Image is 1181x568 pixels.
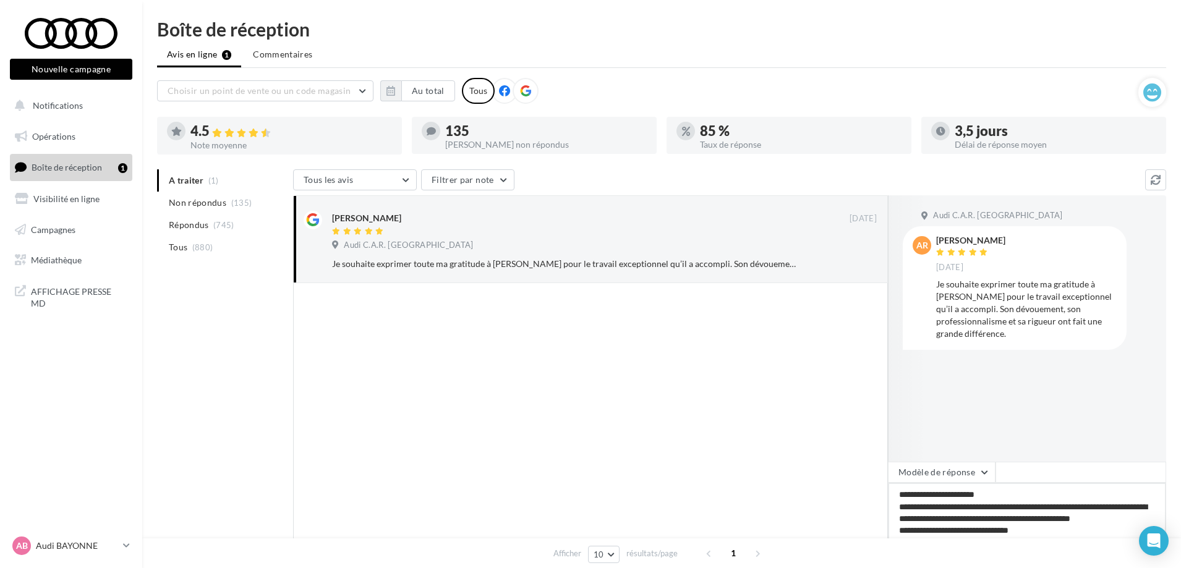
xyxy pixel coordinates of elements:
[936,236,1005,245] div: [PERSON_NAME]
[168,85,351,96] span: Choisir un point de vente ou un code magasin
[936,262,963,273] span: [DATE]
[231,198,252,208] span: (135)
[955,140,1156,149] div: Délai de réponse moyen
[626,548,678,559] span: résultats/page
[10,534,132,557] a: AB Audi BAYONNE
[7,217,135,243] a: Campagnes
[190,141,392,150] div: Note moyenne
[293,169,417,190] button: Tous les avis
[723,543,743,563] span: 1
[213,220,234,230] span: (745)
[7,186,135,212] a: Visibilité en ligne
[332,212,401,224] div: [PERSON_NAME]
[7,278,135,315] a: AFFICHAGE PRESSE MD
[888,462,996,483] button: Modèle de réponse
[445,124,647,138] div: 135
[36,540,118,552] p: Audi BAYONNE
[421,169,514,190] button: Filtrer par note
[253,48,312,61] span: Commentaires
[169,241,187,253] span: Tous
[462,78,495,104] div: Tous
[401,80,455,101] button: Au total
[157,80,373,101] button: Choisir un point de vente ou un code magasin
[955,124,1156,138] div: 3,5 jours
[157,20,1166,38] div: Boîte de réception
[16,540,28,552] span: AB
[7,93,130,119] button: Notifications
[32,162,102,172] span: Boîte de réception
[32,131,75,142] span: Opérations
[304,174,354,185] span: Tous les avis
[380,80,455,101] button: Au total
[7,124,135,150] a: Opérations
[7,247,135,273] a: Médiathèque
[169,197,226,209] span: Non répondus
[1139,526,1169,556] div: Open Intercom Messenger
[192,242,213,252] span: (880)
[344,240,473,251] span: Audi C.A.R. [GEOGRAPHIC_DATA]
[553,548,581,559] span: Afficher
[190,124,392,138] div: 4.5
[916,239,928,252] span: AR
[33,100,83,111] span: Notifications
[933,210,1062,221] span: Audi C.A.R. [GEOGRAPHIC_DATA]
[588,546,620,563] button: 10
[31,283,127,310] span: AFFICHAGE PRESSE MD
[7,154,135,180] a: Boîte de réception1
[118,163,127,173] div: 1
[332,258,796,270] div: Je souhaite exprimer toute ma gratitude à [PERSON_NAME] pour le travail exceptionnel qu’il a acco...
[169,219,209,231] span: Répondus
[31,224,75,234] span: Campagnes
[10,59,132,80] button: Nouvelle campagne
[445,140,647,149] div: [PERSON_NAME] non répondus
[31,255,82,265] span: Médiathèque
[850,213,877,224] span: [DATE]
[700,140,902,149] div: Taux de réponse
[700,124,902,138] div: 85 %
[33,193,100,204] span: Visibilité en ligne
[594,549,604,559] span: 10
[936,278,1117,340] div: Je souhaite exprimer toute ma gratitude à [PERSON_NAME] pour le travail exceptionnel qu’il a acco...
